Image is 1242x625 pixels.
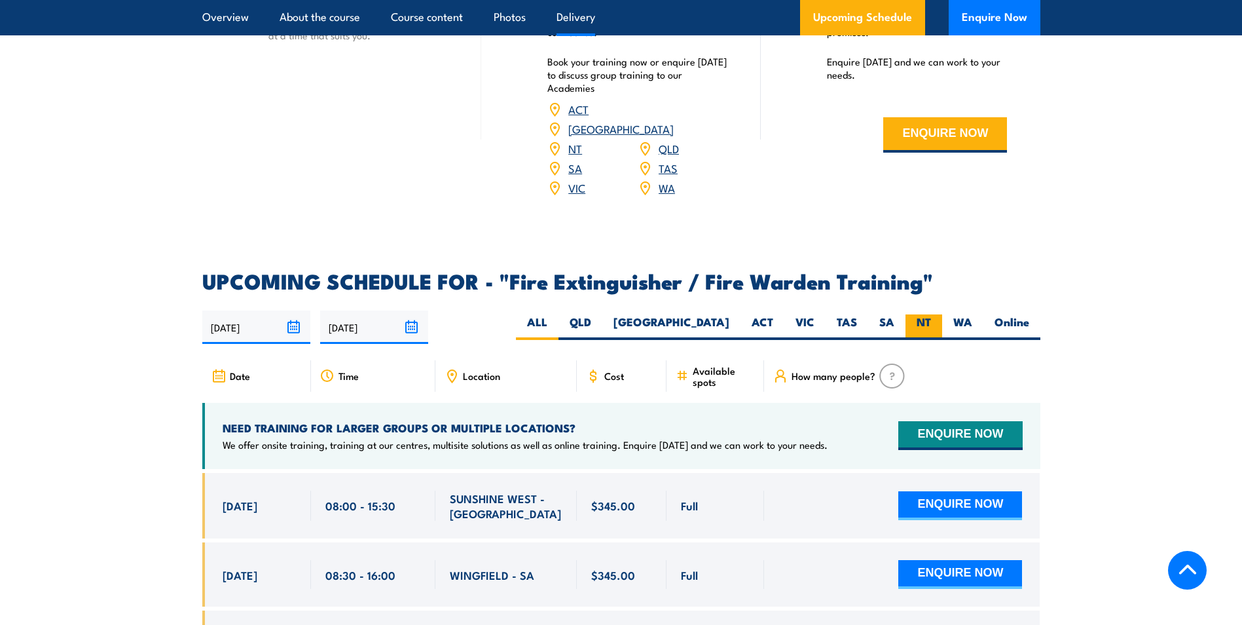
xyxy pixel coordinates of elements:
span: Location [463,370,500,381]
span: Available spots [693,365,755,387]
span: Cost [604,370,624,381]
label: ACT [740,314,784,340]
h2: UPCOMING SCHEDULE FOR - "Fire Extinguisher / Fire Warden Training" [202,271,1040,290]
span: Time [338,370,359,381]
a: ACT [568,101,589,117]
span: Full [681,498,698,513]
span: [DATE] [223,498,257,513]
a: QLD [659,140,679,156]
a: VIC [568,180,585,195]
span: $345.00 [591,567,635,582]
label: WA [942,314,983,340]
span: Full [681,567,698,582]
span: 08:00 - 15:30 [325,498,395,513]
label: TAS [826,314,868,340]
button: ENQUIRE NOW [898,560,1022,589]
p: Enquire [DATE] and we can work to your needs. [827,55,1008,81]
span: [DATE] [223,567,257,582]
a: NT [568,140,582,156]
label: QLD [558,314,602,340]
label: VIC [784,314,826,340]
a: WA [659,180,675,195]
button: ENQUIRE NOW [898,491,1022,520]
label: NT [905,314,942,340]
button: ENQUIRE NOW [898,421,1022,450]
span: $345.00 [591,498,635,513]
button: ENQUIRE NOW [883,117,1007,153]
input: To date [320,311,428,344]
label: Online [983,314,1040,340]
p: Book your training now or enquire [DATE] to discuss group training to our Academies [547,55,728,94]
span: WINGFIELD - SA [450,567,534,582]
a: [GEOGRAPHIC_DATA] [568,121,674,136]
a: SA [568,160,582,176]
input: From date [202,311,310,344]
span: Date [230,370,250,381]
span: SUNSHINE WEST - [GEOGRAPHIC_DATA] [450,491,562,521]
h4: NEED TRAINING FOR LARGER GROUPS OR MULTIPLE LOCATIONS? [223,421,828,435]
label: [GEOGRAPHIC_DATA] [602,314,740,340]
label: ALL [516,314,558,340]
span: 08:30 - 16:00 [325,567,395,582]
label: SA [868,314,905,340]
p: We offer onsite training, training at our centres, multisite solutions as well as online training... [223,438,828,451]
a: TAS [659,160,678,176]
span: How many people? [792,370,875,381]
